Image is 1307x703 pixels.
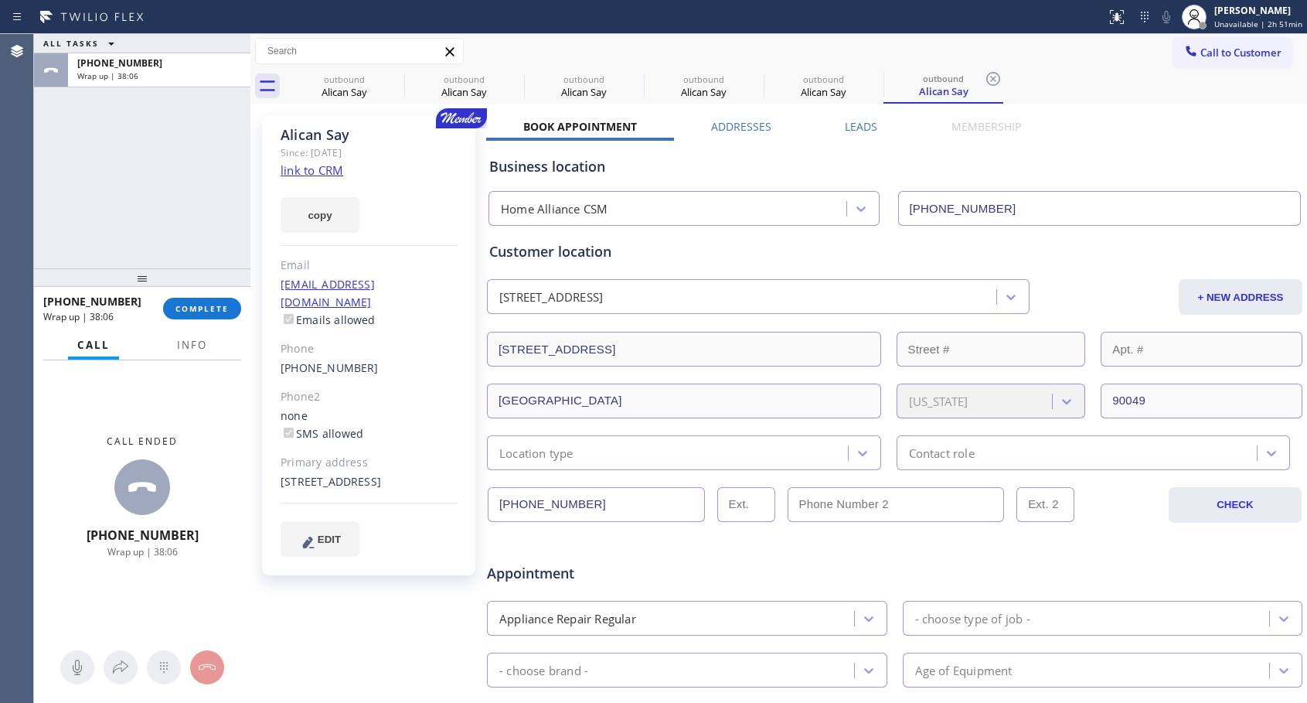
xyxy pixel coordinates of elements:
label: SMS allowed [281,426,363,441]
span: Info [177,338,207,352]
span: Call [77,338,110,352]
label: Book Appointment [523,119,637,134]
div: Alican Say [885,69,1002,102]
a: [PHONE_NUMBER] [281,360,379,375]
div: Alican Say [885,84,1002,98]
span: EDIT [318,534,341,545]
button: + NEW ADDRESS [1179,279,1302,315]
div: Home Alliance CSM [501,200,608,218]
input: Apt. # [1101,332,1302,367]
input: Street # [897,332,1086,367]
div: outbound [765,73,882,85]
div: Alican Say [645,69,762,104]
span: ALL TASKS [43,38,99,49]
a: [EMAIL_ADDRESS][DOMAIN_NAME] [281,277,375,309]
div: Alican Say [286,69,403,104]
div: Location type [499,444,574,462]
div: Alican Say [406,69,522,104]
input: SMS allowed [284,428,294,438]
div: [PERSON_NAME] [1214,4,1302,17]
div: Email [281,257,458,275]
div: outbound [286,73,403,85]
input: Address [487,332,881,367]
button: Hang up [190,650,224,684]
span: Call to Customer [1200,46,1281,60]
input: Emails allowed [284,314,294,324]
span: Wrap up | 38:06 [107,545,178,558]
button: CHECK [1169,487,1302,523]
div: Alican Say [526,69,642,104]
button: Call [68,330,119,360]
div: - choose type of job - [915,609,1030,627]
div: outbound [645,73,762,85]
div: [STREET_ADDRESS] [499,288,603,306]
button: Mute [60,650,94,684]
span: Call ended [107,435,178,448]
input: Phone Number [898,191,1302,226]
label: Membership [951,119,1021,134]
button: COMPLETE [163,298,241,319]
div: Contact role [909,444,975,462]
div: [STREET_ADDRESS] [281,473,458,491]
span: [PHONE_NUMBER] [87,527,199,544]
label: Leads [845,119,877,134]
a: link to CRM [281,162,343,178]
div: Alican Say [406,85,522,99]
div: outbound [406,73,522,85]
span: Appointment [487,563,757,584]
div: Appliance Repair Regular [499,609,636,627]
input: Search [256,39,463,63]
button: EDIT [281,521,359,557]
label: Emails allowed [281,312,376,327]
span: Wrap up | 38:06 [77,70,138,81]
span: [PHONE_NUMBER] [43,294,141,309]
span: COMPLETE [175,303,229,314]
div: outbound [885,73,1002,84]
input: Phone Number [488,487,705,522]
input: City [487,384,881,418]
div: Alican Say [765,85,882,99]
div: Alican Say [526,85,642,99]
input: Ext. 2 [1016,487,1074,522]
div: Primary address [281,454,458,472]
div: Alican Say [645,85,762,99]
input: Phone Number 2 [788,487,1005,522]
div: Customer location [489,241,1300,262]
span: Wrap up | 38:06 [43,310,114,323]
span: Unavailable | 2h 51min [1214,19,1302,29]
div: Alican Say [286,85,403,99]
div: none [281,408,458,443]
label: Addresses [711,119,771,134]
div: outbound [526,73,642,85]
div: Age of Equipment [915,661,1013,679]
div: Since: [DATE] [281,144,458,162]
div: Business location [489,156,1300,177]
div: - choose brand - [499,661,588,679]
button: copy [281,197,359,233]
button: Open dialpad [147,650,181,684]
button: ALL TASKS [34,34,130,53]
span: [PHONE_NUMBER] [77,56,162,70]
button: Info [168,330,216,360]
div: Alican Say [281,126,458,144]
div: Phone [281,340,458,358]
button: Mute [1156,6,1177,28]
input: Ext. [717,487,775,522]
div: Phone2 [281,388,458,406]
input: ZIP [1101,384,1302,418]
button: Open directory [104,650,138,684]
button: Call to Customer [1173,38,1292,67]
div: Alican Say [765,69,882,104]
